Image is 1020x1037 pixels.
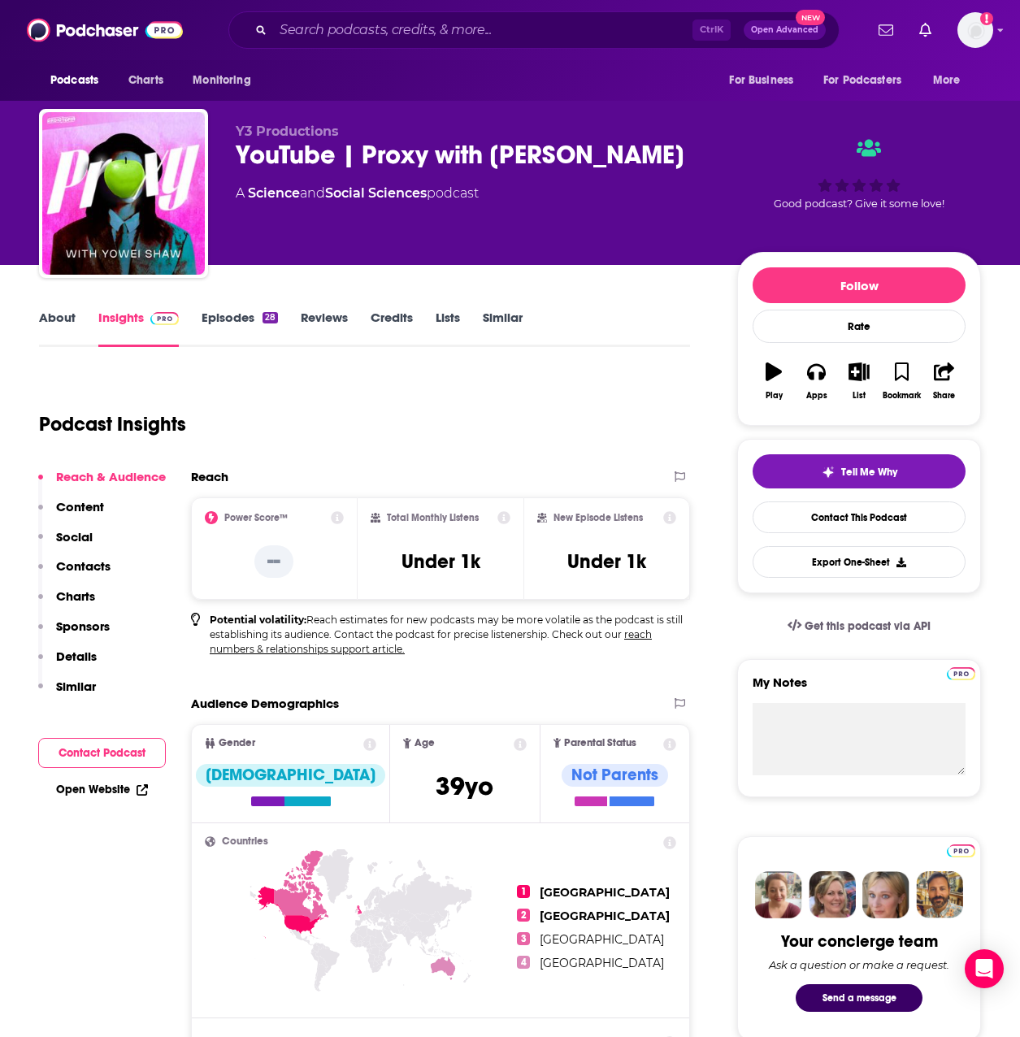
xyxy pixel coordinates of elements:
[436,770,493,802] span: 39 yo
[880,352,922,410] button: Bookmark
[27,15,183,46] img: Podchaser - Follow, Share and Rate Podcasts
[236,184,479,203] div: A podcast
[795,352,837,410] button: Apps
[483,310,523,347] a: Similar
[56,529,93,545] p: Social
[753,675,966,703] label: My Notes
[38,558,111,588] button: Contacts
[38,618,110,649] button: Sponsors
[98,310,179,347] a: InsightsPodchaser Pro
[224,512,288,523] h2: Power Score™
[56,499,104,514] p: Content
[553,512,643,523] h2: New Episode Listens
[39,310,76,347] a: About
[371,310,413,347] a: Credits
[540,932,664,947] span: [GEOGRAPHIC_DATA]
[228,11,840,49] div: Search podcasts, credits, & more...
[196,764,385,787] div: [DEMOGRAPHIC_DATA]
[947,667,975,680] img: Podchaser Pro
[181,65,271,96] button: open menu
[841,466,897,479] span: Tell Me Why
[540,909,670,923] span: [GEOGRAPHIC_DATA]
[947,844,975,857] img: Podchaser Pro
[567,549,646,574] h3: Under 1k
[517,885,530,898] span: 1
[128,69,163,92] span: Charts
[38,529,93,559] button: Social
[753,310,966,343] div: Rate
[947,665,975,680] a: Pro website
[753,546,966,578] button: Export One-Sheet
[248,185,300,201] a: Science
[325,185,427,201] a: Social Sciences
[862,871,909,918] img: Jules Profile
[562,764,668,787] div: Not Parents
[39,412,186,436] h1: Podcast Insights
[980,12,993,25] svg: Add a profile image
[692,20,731,41] span: Ctrl K
[415,738,435,748] span: Age
[50,69,98,92] span: Podcasts
[273,17,692,43] input: Search podcasts, credits, & more...
[39,65,119,96] button: open menu
[796,10,825,25] span: New
[913,16,938,44] a: Show notifications dropdown
[957,12,993,48] button: Show profile menu
[775,606,944,646] a: Get this podcast via API
[540,885,670,900] span: [GEOGRAPHIC_DATA]
[263,312,278,323] div: 28
[56,588,95,604] p: Charts
[38,679,96,709] button: Similar
[933,391,955,401] div: Share
[769,958,949,971] div: Ask a question or make a request.
[744,20,826,40] button: Open AdvancedNew
[38,738,166,768] button: Contact Podcast
[191,469,228,484] h2: Reach
[753,454,966,488] button: tell me why sparkleTell Me Why
[965,949,1004,988] div: Open Intercom Messenger
[517,932,530,945] span: 3
[517,909,530,922] span: 2
[796,984,922,1012] button: Send a message
[916,871,963,918] img: Jon Profile
[56,783,148,796] a: Open Website
[806,391,827,401] div: Apps
[202,310,278,347] a: Episodes28
[38,469,166,499] button: Reach & Audience
[540,956,664,970] span: [GEOGRAPHIC_DATA]
[56,558,111,574] p: Contacts
[564,738,636,748] span: Parental Status
[150,312,179,325] img: Podchaser Pro
[883,391,921,401] div: Bookmark
[436,310,460,347] a: Lists
[753,501,966,533] a: Contact This Podcast
[957,12,993,48] span: Logged in as PUPPublicity
[923,352,966,410] button: Share
[872,16,900,44] a: Show notifications dropdown
[753,352,795,410] button: Play
[737,124,981,224] div: Good podcast? Give it some love!
[781,931,938,952] div: Your concierge team
[853,391,866,401] div: List
[236,124,339,139] span: Y3 Productions
[957,12,993,48] img: User Profile
[813,65,925,96] button: open menu
[56,649,97,664] p: Details
[38,649,97,679] button: Details
[809,871,856,918] img: Barbara Profile
[56,469,166,484] p: Reach & Audience
[38,499,104,529] button: Content
[219,738,255,748] span: Gender
[401,549,480,574] h3: Under 1k
[56,618,110,634] p: Sponsors
[38,588,95,618] button: Charts
[751,26,818,34] span: Open Advanced
[42,112,205,275] img: YouTube | Proxy with Yowei Shaw
[387,512,479,523] h2: Total Monthly Listens
[191,696,339,711] h2: Audience Demographics
[766,391,783,401] div: Play
[755,871,802,918] img: Sydney Profile
[729,69,793,92] span: For Business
